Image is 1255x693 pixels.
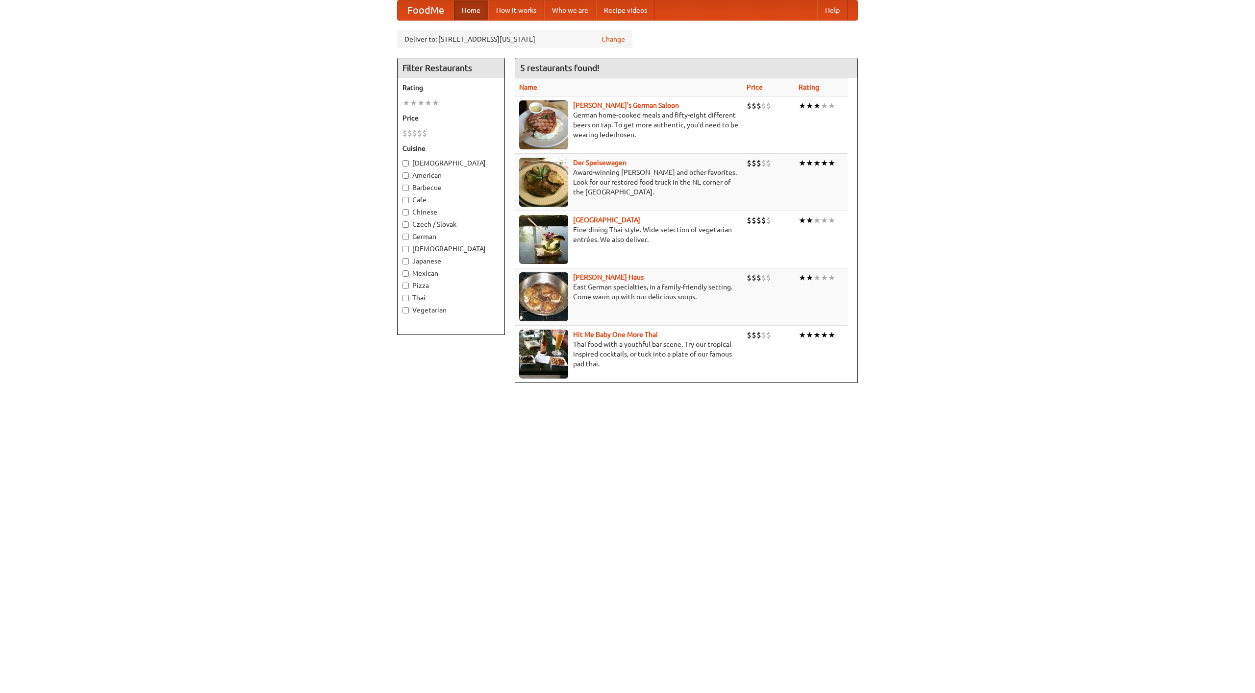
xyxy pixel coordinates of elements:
li: $ [412,128,417,139]
input: [DEMOGRAPHIC_DATA] [402,246,409,252]
input: Japanese [402,258,409,264]
label: Pizza [402,281,500,290]
li: ★ [821,330,828,340]
h5: Rating [402,83,500,93]
p: Award-winning [PERSON_NAME] and other favorites. Look for our restored food truck in the NE corne... [519,167,739,197]
input: Chinese [402,209,409,215]
input: Cafe [402,197,409,203]
input: Thai [402,295,409,301]
input: German [402,234,409,240]
li: $ [761,272,766,283]
li: $ [402,128,407,139]
li: ★ [806,100,813,111]
img: babythai.jpg [519,330,568,379]
li: ★ [417,97,425,108]
li: $ [752,272,756,283]
li: $ [756,272,761,283]
a: FoodMe [398,0,454,20]
li: $ [761,330,766,340]
li: ★ [821,100,828,111]
input: Barbecue [402,185,409,191]
li: $ [422,128,427,139]
p: Thai food with a youthful bar scene. Try our tropical inspired cocktails, or tuck into a plate of... [519,339,739,369]
li: ★ [799,158,806,168]
li: ★ [432,97,439,108]
li: ★ [806,272,813,283]
li: ★ [813,330,821,340]
li: $ [747,100,752,111]
li: ★ [806,158,813,168]
li: ★ [821,158,828,168]
p: Fine dining Thai-style. Wide selection of vegetarian entrées. We also deliver. [519,225,739,244]
li: ★ [799,100,806,111]
li: $ [756,158,761,168]
input: Pizza [402,283,409,289]
li: ★ [828,330,835,340]
ng-pluralize: 5 restaurants found! [520,63,600,72]
li: ★ [828,215,835,226]
label: Mexican [402,268,500,278]
a: Change [602,34,625,44]
li: $ [766,215,771,226]
li: $ [766,158,771,168]
li: $ [756,215,761,226]
div: Deliver to: [STREET_ADDRESS][US_STATE] [397,30,632,48]
li: $ [766,330,771,340]
li: $ [761,100,766,111]
li: $ [766,100,771,111]
label: Vegetarian [402,305,500,315]
h4: Filter Restaurants [398,58,504,78]
a: Who we are [544,0,596,20]
label: Thai [402,293,500,303]
a: Hit Me Baby One More Thai [573,331,658,338]
li: ★ [425,97,432,108]
li: ★ [806,215,813,226]
label: [DEMOGRAPHIC_DATA] [402,244,500,254]
a: [GEOGRAPHIC_DATA] [573,216,640,224]
li: ★ [813,215,821,226]
label: German [402,232,500,241]
img: esthers.jpg [519,100,568,149]
p: German home-cooked meals and fifty-eight different beers on tap. To get more authentic, you'd nee... [519,110,739,140]
li: $ [761,215,766,226]
input: Mexican [402,270,409,277]
a: Price [747,83,763,91]
li: $ [752,330,756,340]
li: ★ [799,330,806,340]
li: $ [747,158,752,168]
input: [DEMOGRAPHIC_DATA] [402,160,409,167]
p: East German specialties, in a family-friendly setting. Come warm up with our delicious soups. [519,282,739,302]
li: $ [747,215,752,226]
a: Name [519,83,537,91]
label: [DEMOGRAPHIC_DATA] [402,158,500,168]
li: ★ [799,272,806,283]
li: $ [747,272,752,283]
li: $ [417,128,422,139]
li: ★ [806,330,813,340]
label: Czech / Slovak [402,219,500,229]
a: Help [817,0,848,20]
a: Rating [799,83,819,91]
a: Der Speisewagen [573,159,627,167]
a: [PERSON_NAME] Haus [573,273,644,281]
label: American [402,170,500,180]
li: $ [752,158,756,168]
a: Recipe videos [596,0,655,20]
img: speisewagen.jpg [519,158,568,207]
b: [PERSON_NAME]'s German Saloon [573,101,679,109]
li: ★ [821,272,828,283]
li: ★ [813,158,821,168]
label: Chinese [402,207,500,217]
li: ★ [799,215,806,226]
h5: Cuisine [402,143,500,153]
li: $ [752,100,756,111]
li: $ [756,330,761,340]
img: satay.jpg [519,215,568,264]
input: American [402,172,409,179]
a: Home [454,0,488,20]
li: ★ [402,97,410,108]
